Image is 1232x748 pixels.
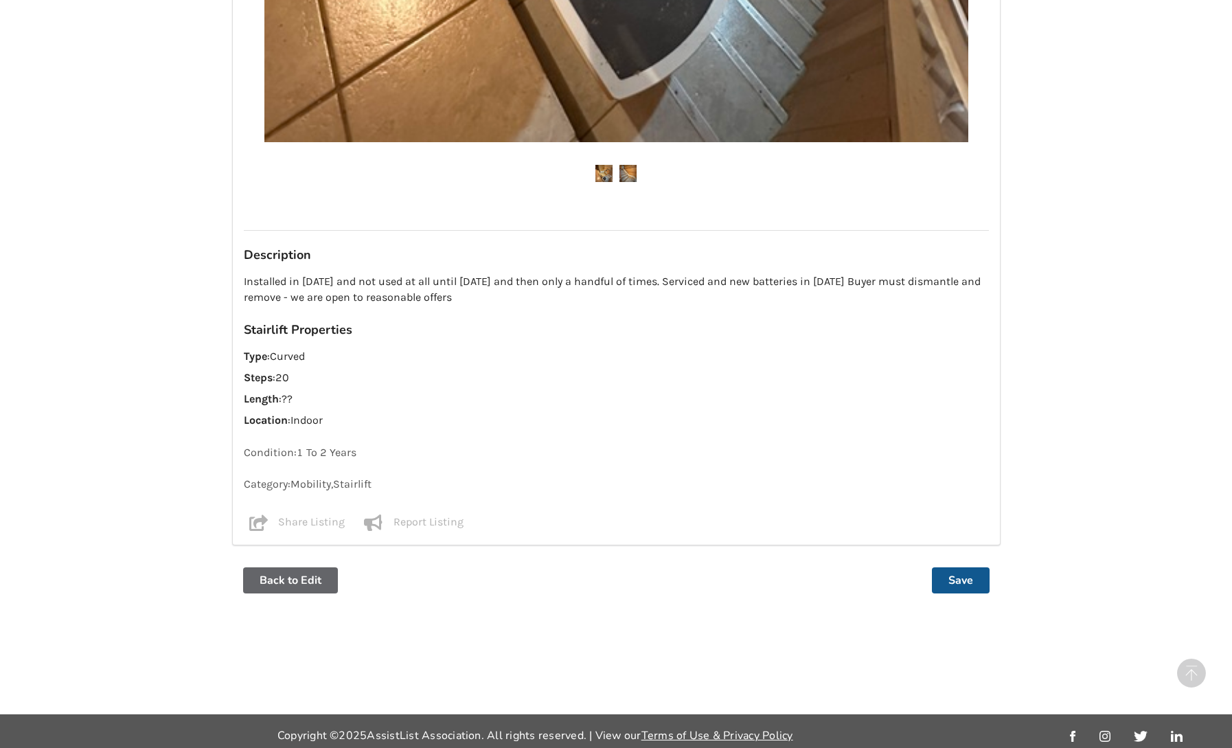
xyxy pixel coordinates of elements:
p: Report Listing [393,514,464,531]
img: linkedin_link [1171,731,1183,742]
p: Condition: 1 To 2 Years [244,445,989,461]
p: : Indoor [244,413,989,429]
p: Installed in [DATE] and not used at all until [DATE] and then only a handful of times. Serviced a... [244,274,989,306]
strong: Type [244,350,267,363]
p: : ?? [244,392,989,407]
strong: Length [244,392,279,405]
img: instagram_link [1099,731,1110,742]
strong: Location [244,413,288,427]
h3: Description [244,247,989,263]
a: Terms of Use & Privacy Policy [641,728,793,743]
p: : 20 [244,370,989,386]
p: : Curved [244,349,989,365]
button: Save [932,567,990,593]
img: facebook_link [1070,731,1075,742]
img: acorn stairlift new condition - installed 2023 barely used and recently serviced open to offers-s... [619,165,637,182]
img: acorn stairlift new condition - installed 2023 barely used and recently serviced open to offers-s... [595,165,613,182]
p: Category: Mobility , Stairlift [244,477,989,492]
img: twitter_link [1134,731,1147,742]
button: Back to Edit [243,567,338,593]
strong: Steps [244,371,273,384]
h3: Stairlift Properties [244,322,989,338]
